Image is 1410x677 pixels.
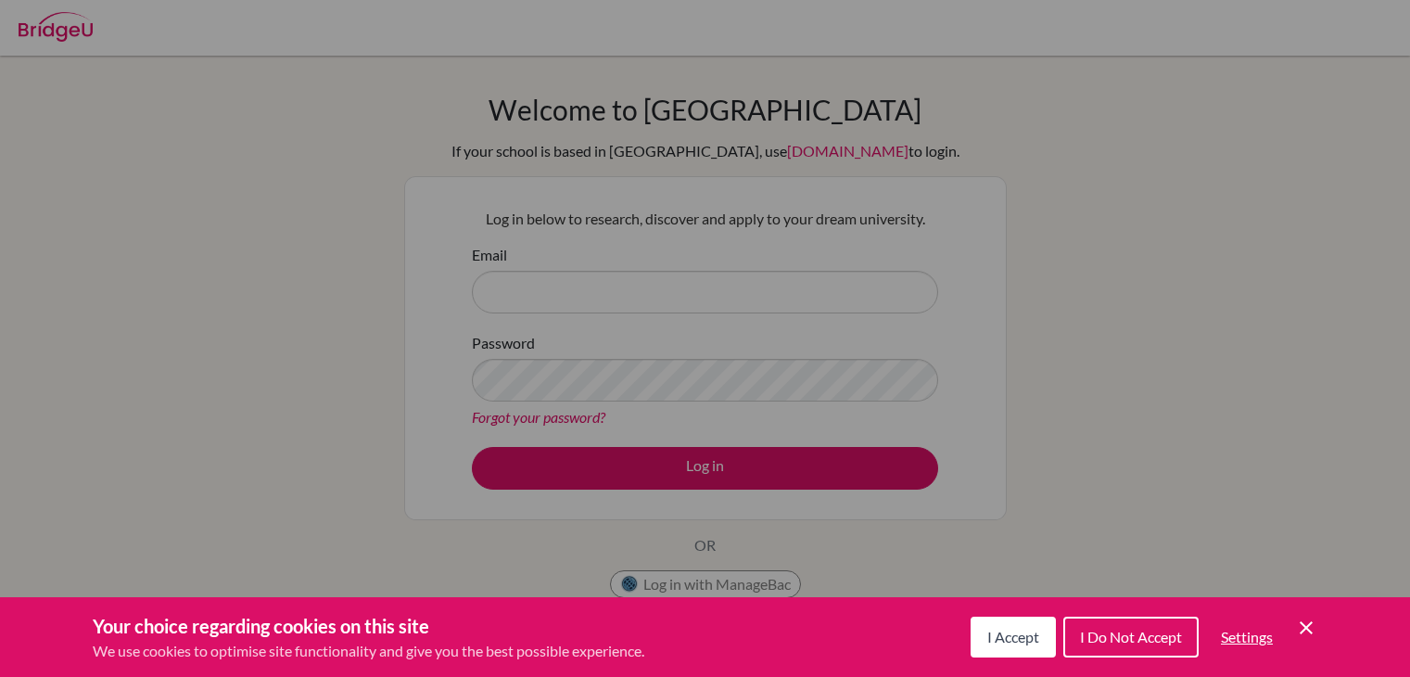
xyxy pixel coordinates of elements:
[1206,619,1288,656] button: Settings
[987,628,1039,645] span: I Accept
[1295,617,1317,639] button: Save and close
[93,612,644,640] h3: Your choice regarding cookies on this site
[1080,628,1182,645] span: I Do Not Accept
[971,617,1056,658] button: I Accept
[93,640,644,662] p: We use cookies to optimise site functionality and give you the best possible experience.
[1063,617,1199,658] button: I Do Not Accept
[1221,628,1273,645] span: Settings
